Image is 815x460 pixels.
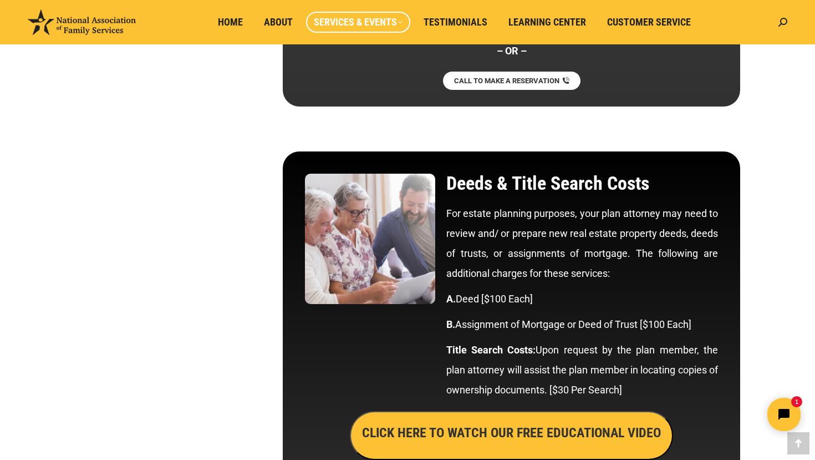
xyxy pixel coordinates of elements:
p: Deed [$100 Each] [446,289,718,309]
p: Assignment of Mortgage or Deed of Trust [$100 Each] [446,315,718,335]
strong: B. [446,319,455,330]
iframe: Tidio Chat [619,388,810,441]
strong: A. [446,293,456,305]
a: Customer Service [599,12,699,33]
a: Testimonials [416,12,495,33]
button: CLICK HERE TO WATCH OUR FREE EDUCATIONAL VIDEO [350,411,673,460]
a: About [256,12,300,33]
p: Upon request by the plan member, the plan attorney will assist the plan member in locating copies... [446,340,718,400]
span: Services & Events [314,16,403,28]
h2: Deeds & Title Search Costs [446,174,718,193]
span: Learning Center [508,16,586,28]
a: CLICK HERE TO WATCH OUR FREE EDUCATIONAL VIDEO [350,428,673,439]
span: Home [218,16,243,28]
a: Learning Center [501,12,594,33]
span: Customer Service [607,16,691,28]
h3: CLICK HERE TO WATCH OUR FREE EDUCATIONAL VIDEO [362,423,661,442]
img: National Association of Family Services [28,9,136,35]
p: For estate planning purposes, your plan attorney may need to review and/ or prepare new real esta... [446,204,718,284]
strong: Title Search Costs: [446,344,536,356]
img: Deeds & Title Search Costs [305,174,435,304]
span: Testimonials [424,16,487,28]
a: Home [210,12,251,33]
strong: – OR – [497,45,527,57]
span: CALL TO MAKE A RESERVATION [454,77,559,84]
span: About [264,16,293,28]
a: CALL TO MAKE A RESERVATION [443,72,580,90]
